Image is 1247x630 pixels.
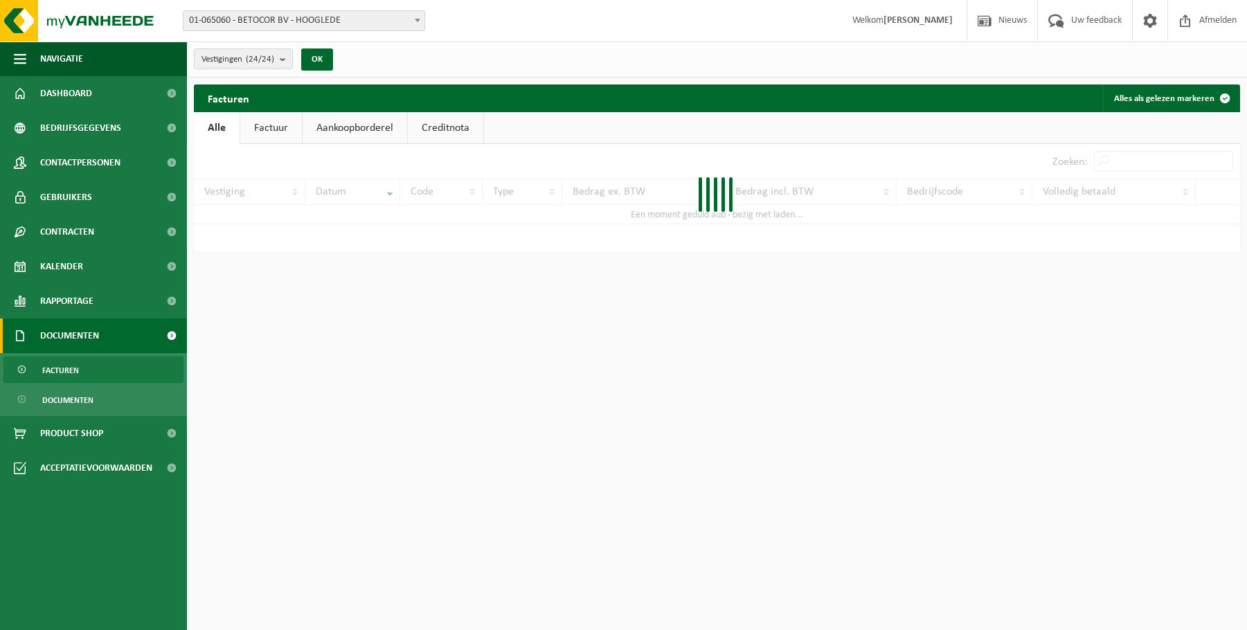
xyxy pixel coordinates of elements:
[40,249,83,284] span: Kalender
[183,10,425,31] span: 01-065060 - BETOCOR BV - HOOGLEDE
[246,55,274,64] count: (24/24)
[40,416,103,451] span: Product Shop
[194,48,293,69] button: Vestigingen(24/24)
[40,111,121,145] span: Bedrijfsgegevens
[42,387,93,413] span: Documenten
[40,451,152,485] span: Acceptatievoorwaarden
[303,112,407,144] a: Aankoopborderel
[40,318,99,353] span: Documenten
[240,112,302,144] a: Factuur
[42,357,79,384] span: Facturen
[3,357,183,383] a: Facturen
[40,76,92,111] span: Dashboard
[1103,84,1239,112] button: Alles als gelezen markeren
[40,284,93,318] span: Rapportage
[201,49,274,70] span: Vestigingen
[194,112,240,144] a: Alle
[40,42,83,76] span: Navigatie
[40,180,92,215] span: Gebruikers
[40,145,120,180] span: Contactpersonen
[3,386,183,413] a: Documenten
[40,215,94,249] span: Contracten
[194,84,263,111] h2: Facturen
[301,48,333,71] button: OK
[883,15,953,26] strong: [PERSON_NAME]
[183,11,424,30] span: 01-065060 - BETOCOR BV - HOOGLEDE
[408,112,483,144] a: Creditnota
